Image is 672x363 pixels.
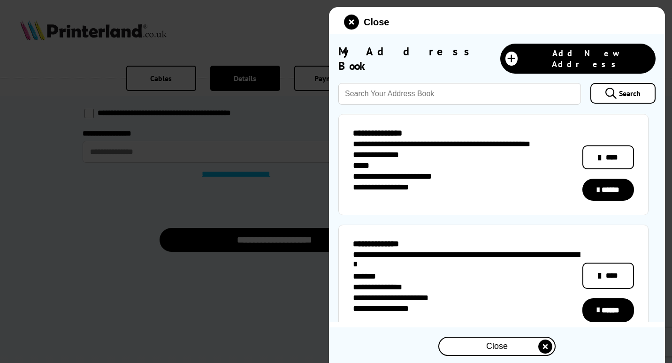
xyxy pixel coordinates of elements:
span: Close [486,341,508,351]
span: Close [364,17,389,28]
span: Search [619,89,641,98]
input: Search Your Address Book [338,83,581,105]
a: Search [590,83,656,104]
span: Add New Address [522,48,650,69]
button: close modal [344,15,389,30]
button: close modal [438,337,556,356]
span: My Address Book [338,44,500,73]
